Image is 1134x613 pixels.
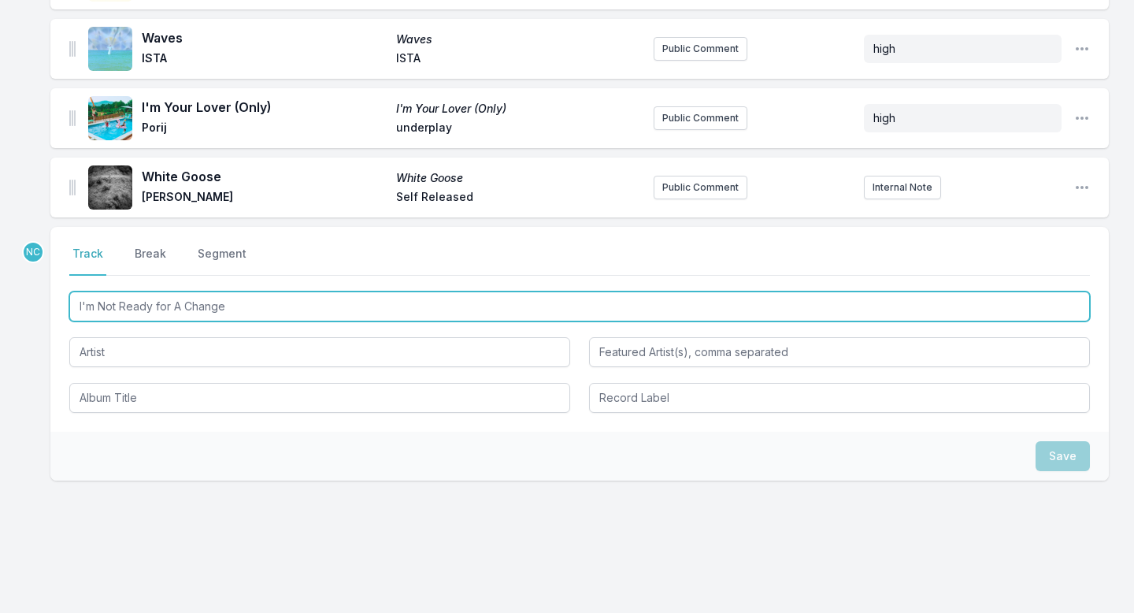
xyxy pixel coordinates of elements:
button: Break [132,246,169,276]
button: Public Comment [654,37,747,61]
p: Novena Carmel [22,241,44,263]
button: Public Comment [654,106,747,130]
input: Artist [69,337,570,367]
button: Open playlist item options [1074,180,1090,195]
span: high [873,111,895,124]
span: underplay [396,120,641,139]
button: Public Comment [654,176,747,199]
button: Open playlist item options [1074,41,1090,57]
span: Waves [396,32,641,47]
img: Waves [88,27,132,71]
img: Drag Handle [69,180,76,195]
button: Open playlist item options [1074,110,1090,126]
span: White Goose [142,167,387,186]
span: high [873,42,895,55]
input: Record Label [589,383,1090,413]
span: [PERSON_NAME] [142,189,387,208]
span: Waves [142,28,387,47]
span: ISTA [142,50,387,69]
img: White Goose [88,165,132,210]
span: I'm Your Lover (Only) [142,98,387,117]
button: Internal Note [864,176,941,199]
span: I'm Your Lover (Only) [396,101,641,117]
input: Album Title [69,383,570,413]
input: Track Title [69,292,1090,321]
span: Self Released [396,189,641,208]
button: Track [69,246,106,276]
input: Featured Artist(s), comma separated [589,337,1090,367]
img: Drag Handle [69,110,76,126]
button: Segment [195,246,250,276]
span: White Goose [396,170,641,186]
img: I'm Your Lover (Only) [88,96,132,140]
img: Drag Handle [69,41,76,57]
button: Save [1036,441,1090,471]
span: Porij [142,120,387,139]
span: ISTA [396,50,641,69]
